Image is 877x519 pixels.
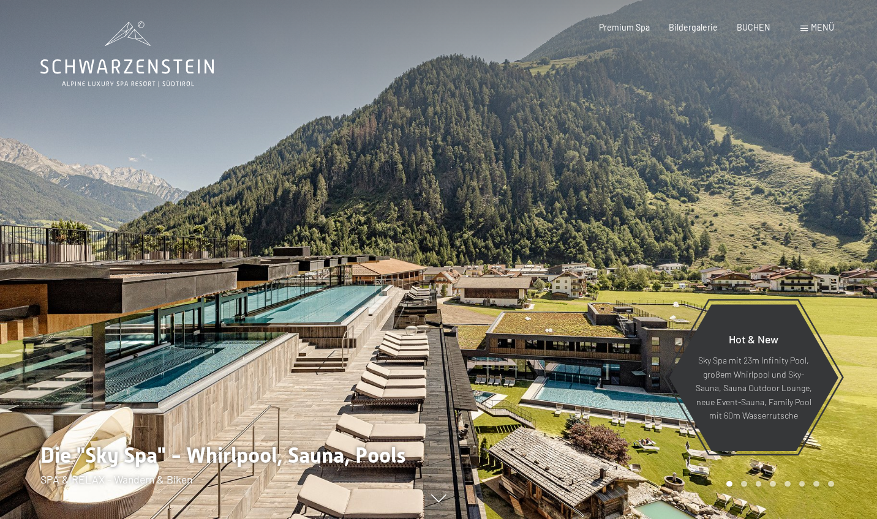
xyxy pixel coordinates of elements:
[726,481,732,487] div: Carousel Page 1 (Current Slide)
[729,332,778,346] span: Hot & New
[799,481,805,487] div: Carousel Page 6
[785,481,791,487] div: Carousel Page 5
[669,22,718,32] a: Bildergalerie
[599,22,650,32] a: Premium Spa
[722,481,834,487] div: Carousel Pagination
[770,481,776,487] div: Carousel Page 4
[756,481,762,487] div: Carousel Page 3
[813,481,819,487] div: Carousel Page 7
[741,481,747,487] div: Carousel Page 2
[737,22,770,32] a: BUCHEN
[811,22,834,32] span: Menü
[695,354,812,423] p: Sky Spa mit 23m Infinity Pool, großem Whirlpool und Sky-Sauna, Sauna Outdoor Lounge, neue Event-S...
[828,481,834,487] div: Carousel Page 8
[668,304,839,452] a: Hot & New Sky Spa mit 23m Infinity Pool, großem Whirlpool und Sky-Sauna, Sauna Outdoor Lounge, ne...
